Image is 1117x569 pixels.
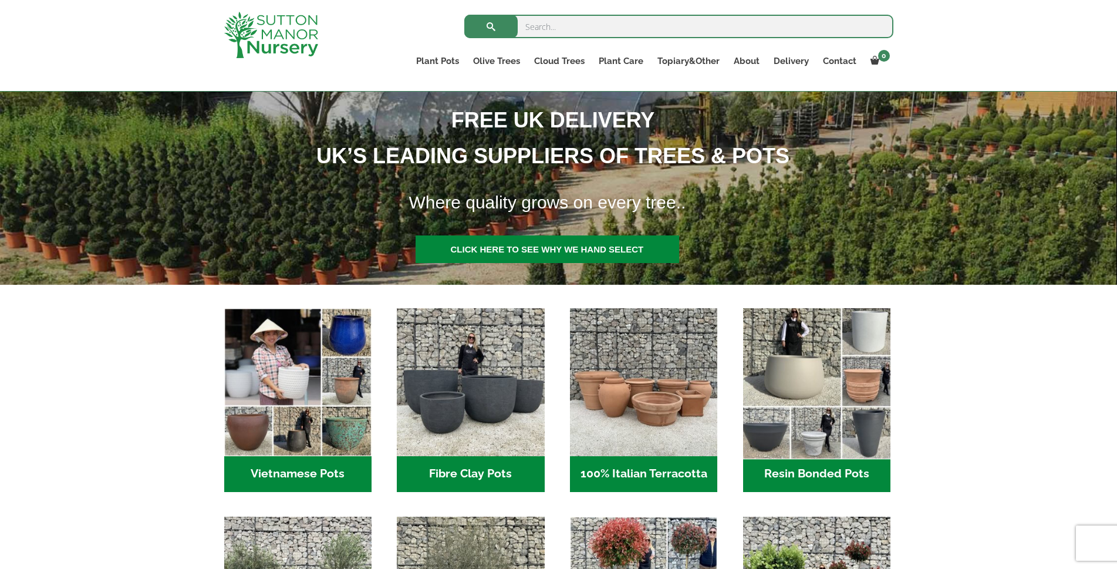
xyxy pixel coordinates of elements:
a: Cloud Trees [527,53,592,69]
a: Olive Trees [466,53,527,69]
img: logo [224,12,318,58]
h1: FREE UK DELIVERY UK’S LEADING SUPPLIERS OF TREES & POTS [122,102,970,174]
input: Search... [464,15,893,38]
a: 0 [863,53,893,69]
h2: Fibre Clay Pots [397,456,544,493]
img: Home - 1B137C32 8D99 4B1A AA2F 25D5E514E47D 1 105 c [570,308,717,456]
a: Delivery [767,53,816,69]
h1: Where quality grows on every tree.. [394,185,971,220]
a: About [727,53,767,69]
a: Visit product category Vietnamese Pots [224,308,372,492]
img: Home - 67232D1B A461 444F B0F6 BDEDC2C7E10B 1 105 c [739,305,894,460]
a: Topiary&Other [650,53,727,69]
a: Contact [816,53,863,69]
a: Visit product category 100% Italian Terracotta [570,308,717,492]
img: Home - 8194B7A3 2818 4562 B9DD 4EBD5DC21C71 1 105 c 1 [397,308,544,456]
a: Plant Pots [409,53,466,69]
h2: Vietnamese Pots [224,456,372,493]
span: 0 [878,50,890,62]
h2: Resin Bonded Pots [743,456,890,493]
a: Visit product category Resin Bonded Pots [743,308,890,492]
a: Visit product category Fibre Clay Pots [397,308,544,492]
h2: 100% Italian Terracotta [570,456,717,493]
a: Plant Care [592,53,650,69]
img: Home - 6E921A5B 9E2F 4B13 AB99 4EF601C89C59 1 105 c [224,308,372,456]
